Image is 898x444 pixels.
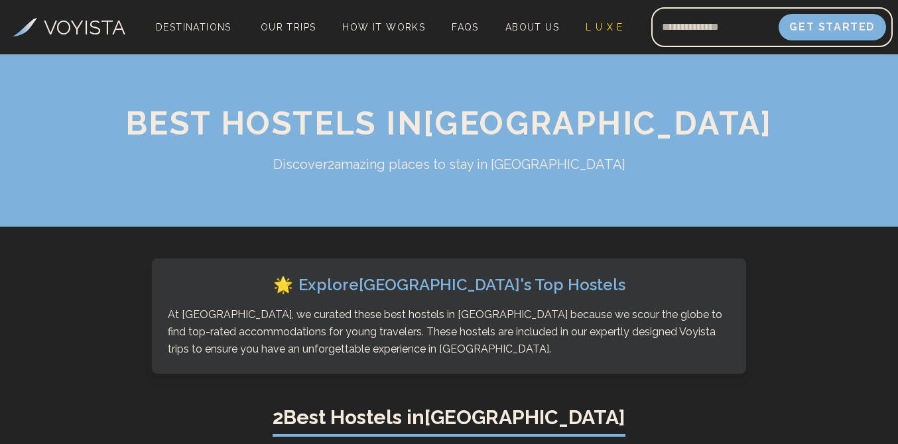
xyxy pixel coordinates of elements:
[500,18,564,36] a: About Us
[25,107,873,139] h1: Best Hostels in [GEOGRAPHIC_DATA]
[651,11,779,43] input: Email address
[255,18,322,36] a: Our Trips
[13,13,125,42] a: VOYISTA
[194,155,704,174] p: Discover 2 amazing places to stay in [GEOGRAPHIC_DATA]
[446,18,484,36] a: FAQs
[44,13,125,42] h3: VOYISTA
[586,22,623,32] span: L U X E
[273,274,293,296] span: 🌟
[151,17,237,56] span: Destinations
[168,274,730,296] h2: Explore [GEOGRAPHIC_DATA] 's Top Hostels
[779,14,886,40] button: Get Started
[580,18,629,36] a: L U X E
[452,22,479,32] span: FAQs
[168,306,730,358] p: At [GEOGRAPHIC_DATA], we curated these best hostels in [GEOGRAPHIC_DATA] because we scour the glo...
[505,22,559,32] span: About Us
[342,22,425,32] span: How It Works
[337,18,430,36] a: How It Works
[273,406,625,437] span: 2 Best Hostels in [GEOGRAPHIC_DATA]
[261,22,316,32] span: Our Trips
[13,18,37,36] img: Voyista Logo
